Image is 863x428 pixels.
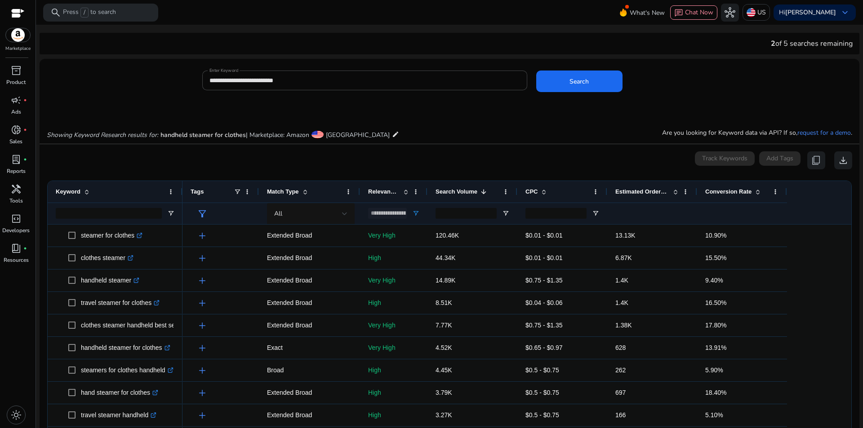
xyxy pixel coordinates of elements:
p: High [368,384,419,402]
span: hub [725,7,735,18]
span: lab_profile [11,154,22,165]
p: Reports [7,167,26,175]
button: Open Filter Menu [592,210,599,217]
p: Extended Broad [267,384,352,402]
p: Developers [2,226,30,234]
span: | Marketplace: Amazon [246,131,309,139]
span: $0.5 - $0.75 [525,389,559,396]
span: add [197,410,208,421]
span: 262 [615,366,626,374]
span: 18.40% [705,389,726,396]
p: Tools [9,197,23,205]
span: 7.77K [436,322,452,329]
p: High [368,361,419,379]
span: add [197,388,208,398]
p: clothes steamer [81,249,133,267]
p: Marketplace [5,45,31,52]
p: Very High [368,226,419,245]
p: Resources [4,256,29,264]
span: Relevance Score [368,188,400,195]
span: 5.10% [705,411,723,419]
p: Product [6,78,26,86]
p: travel steamer handheld [81,406,156,424]
p: Hi [779,9,836,16]
span: CPC [525,188,538,195]
button: download [834,151,852,169]
span: filter_alt [197,208,208,219]
span: keyboard_arrow_down [840,7,850,18]
p: Extended Broad [267,249,352,267]
span: 4.45K [436,366,452,374]
input: Search Volume Filter Input [436,208,497,219]
span: 3.79K [436,389,452,396]
span: 13.91% [705,344,726,351]
span: Search Volume [436,188,477,195]
p: Sales [9,137,22,146]
span: add [197,320,208,331]
span: chat [674,9,683,18]
div: of 5 searches remaining [771,38,853,49]
span: 4.52K [436,344,452,351]
p: Are you looking for Keyword data via API? If so, . [662,128,852,137]
p: Extended Broad [267,294,352,312]
span: 44.34K [436,254,455,261]
span: 5.90% [705,366,723,374]
span: What's New [630,5,665,21]
p: Very High [368,339,419,357]
span: book_4 [11,243,22,254]
span: 1.38K [615,322,632,329]
span: campaign [11,95,22,106]
mat-icon: edit [392,129,399,140]
span: 13.13K [615,232,635,239]
span: handyman [11,184,22,194]
p: High [368,294,419,312]
span: 6.87K [615,254,632,261]
button: Open Filter Menu [502,210,509,217]
a: request for a demo [797,128,851,137]
span: code_blocks [11,213,22,224]
span: All [274,209,282,218]
span: add [197,253,208,264]
span: Search [569,77,589,86]
span: Conversion Rate [705,188,752,195]
span: $0.75 - $1.35 [525,277,563,284]
span: $0.01 - $0.01 [525,254,563,261]
span: Match Type [267,188,299,195]
b: [PERSON_NAME] [785,8,836,17]
span: add [197,343,208,353]
span: light_mode [11,410,22,420]
p: clothes steamer handheld best seller [81,316,191,335]
p: hand steamer for clothes [81,384,158,402]
span: donut_small [11,124,22,135]
span: 628 [615,344,626,351]
p: High [368,249,419,267]
span: 10.90% [705,232,726,239]
span: fiber_manual_record [23,247,27,250]
i: Showing Keyword Research results for: [47,131,158,139]
mat-label: Enter Keyword [209,67,238,74]
span: $0.04 - $0.06 [525,299,563,306]
span: handheld steamer for clothes [160,131,246,139]
span: $0.5 - $0.75 [525,411,559,419]
span: add [197,275,208,286]
button: Open Filter Menu [412,210,419,217]
span: add [197,365,208,376]
span: $0.65 - $0.97 [525,344,563,351]
p: Exact [267,339,352,357]
span: $0.01 - $0.01 [525,232,563,239]
span: Keyword [56,188,80,195]
span: search [50,7,61,18]
span: Tags [191,188,204,195]
span: Estimated Orders/Month [615,188,669,195]
span: [GEOGRAPHIC_DATA] [326,131,390,139]
span: $0.5 - $0.75 [525,366,559,374]
span: 17.80% [705,322,726,329]
p: travel steamer for clothes [81,294,160,312]
span: 9.40% [705,277,723,284]
span: fiber_manual_record [23,158,27,161]
p: handheld steamer for clothes [81,339,170,357]
span: 166 [615,411,626,419]
p: Extended Broad [267,316,352,335]
span: / [80,8,89,18]
span: 14.89K [436,277,455,284]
